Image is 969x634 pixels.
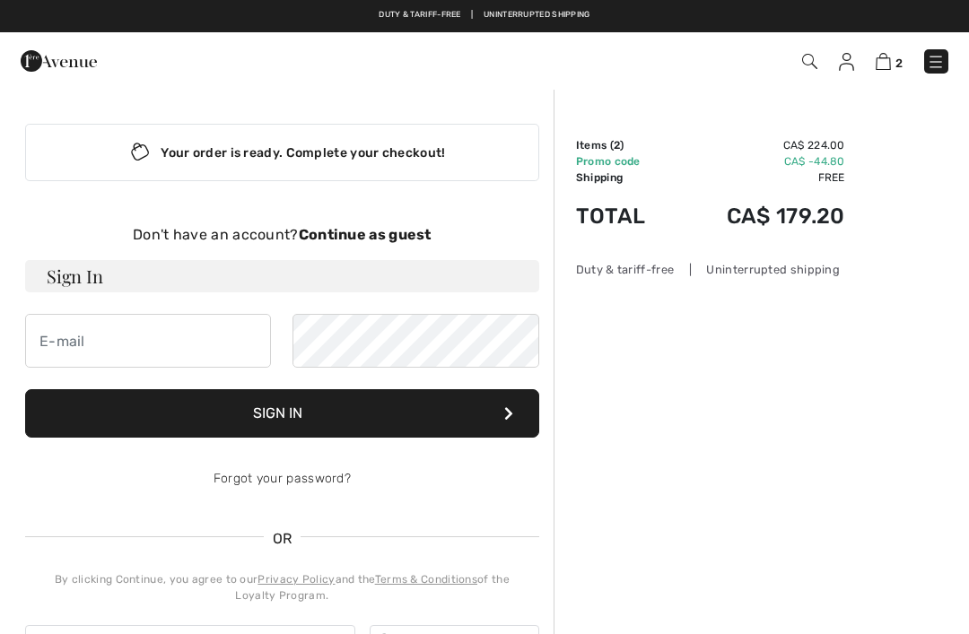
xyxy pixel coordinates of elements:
td: Total [576,186,676,247]
a: 1ère Avenue [21,51,97,68]
td: Items ( ) [576,137,676,153]
input: E-mail [25,314,271,368]
div: Don't have an account? [25,224,539,246]
div: Your order is ready. Complete your checkout! [25,124,539,181]
strong: Continue as guest [299,226,432,243]
div: By clicking Continue, you agree to our and the of the Loyalty Program. [25,571,539,604]
span: OR [264,528,301,550]
td: Promo code [576,153,676,169]
a: Privacy Policy [258,573,335,586]
button: Sign In [25,389,539,438]
div: Duty & tariff-free | Uninterrupted shipping [576,261,845,278]
img: 1ère Avenue [21,43,97,79]
td: Shipping [576,169,676,186]
a: Terms & Conditions [375,573,477,586]
a: Forgot your password? [214,471,351,486]
h3: Sign In [25,260,539,292]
